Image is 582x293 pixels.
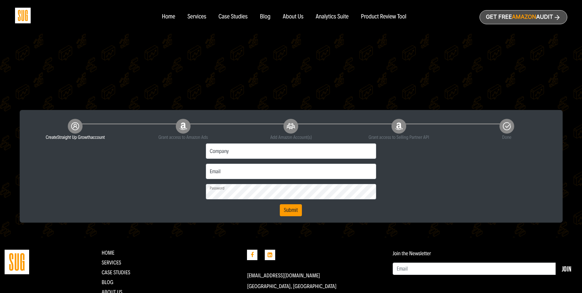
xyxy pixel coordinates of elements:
[316,14,349,20] a: Analytics Suite
[260,14,271,20] a: Blog
[26,134,125,141] small: Create account
[206,143,376,159] input: Company
[361,14,406,20] a: Product Review Tool
[556,263,577,275] button: Join
[247,272,320,279] a: [EMAIL_ADDRESS][DOMAIN_NAME]
[102,269,130,276] a: CASE STUDIES
[102,279,113,286] a: Blog
[162,14,175,20] a: Home
[283,14,304,20] a: About Us
[457,134,556,141] small: Done
[242,134,341,141] small: Add Amazon Account(s)
[247,283,383,289] p: [GEOGRAPHIC_DATA], [GEOGRAPHIC_DATA]
[206,164,376,179] input: Email
[349,134,448,141] small: Grant access to Selling Partner API
[57,134,91,140] span: Straight Up Growth
[102,259,121,266] a: Services
[187,14,206,20] a: Services
[15,8,31,23] img: Sug
[5,250,29,274] img: Straight Up Growth
[102,249,114,256] a: Home
[218,14,248,20] a: Case Studies
[393,263,556,275] input: Email
[280,204,302,217] button: Submit
[393,250,431,256] label: Join the Newsletter
[134,134,233,141] small: Grant access to Amazon Ads
[512,14,536,20] span: Amazon
[480,10,567,24] a: Get freeAmazonAudit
